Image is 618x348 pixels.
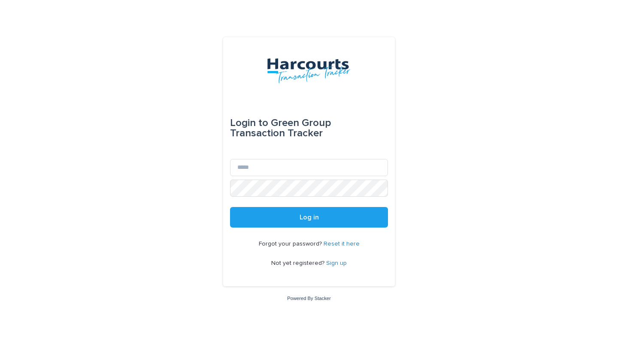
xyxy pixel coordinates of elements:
a: Reset it here [324,241,360,247]
span: Forgot your password? [259,241,324,247]
span: Login to [230,118,268,128]
span: Log in [300,214,319,221]
a: Powered By Stacker [287,296,330,301]
span: Not yet registered? [271,260,326,266]
a: Sign up [326,260,347,266]
div: Green Group Transaction Tracker [230,111,388,145]
button: Log in [230,207,388,228]
img: aRr5UT5PQeWb03tlxx4P [267,58,351,84]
